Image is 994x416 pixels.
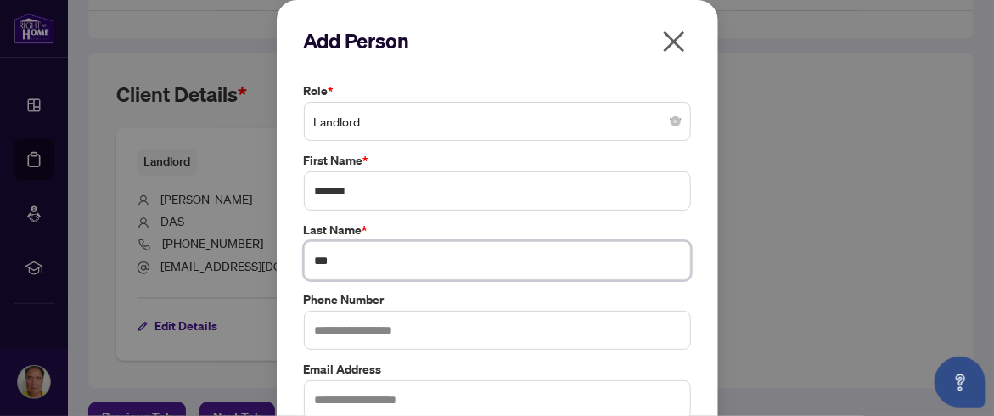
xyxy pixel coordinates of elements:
label: Email Address [304,360,691,379]
label: First Name [304,151,691,170]
span: close-circle [671,116,681,126]
label: Role [304,82,691,100]
label: Phone Number [304,290,691,309]
span: Landlord [314,105,681,138]
span: close [660,28,688,55]
button: Open asap [935,357,986,408]
label: Last Name [304,221,691,239]
h2: Add Person [304,27,691,54]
